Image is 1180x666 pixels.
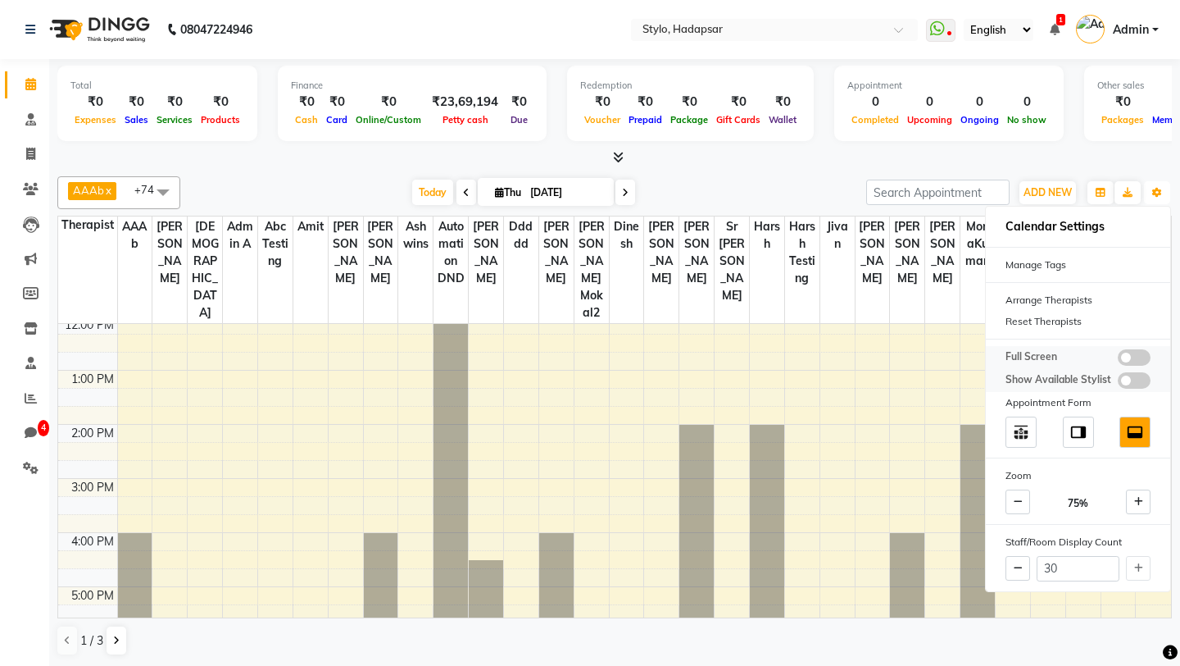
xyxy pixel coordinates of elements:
span: [PERSON_NAME] Mokal2 [574,217,609,323]
span: Amit [293,217,328,237]
div: 5:00 PM [68,587,117,604]
div: Reset Therapists [986,311,1170,332]
span: Prepaid [624,114,666,125]
button: ADD NEW [1019,181,1076,204]
span: Petty cash [438,114,492,125]
span: Sales [120,114,152,125]
div: ₹0 [120,93,152,112]
div: ₹0 [152,93,197,112]
span: [PERSON_NAME] [469,217,503,289]
span: Gift Cards [712,114,765,125]
div: 4:00 PM [68,533,117,550]
span: Admin [1113,21,1149,39]
span: Services [152,114,197,125]
span: [PERSON_NAME] [855,217,890,289]
div: ₹0 [1097,93,1148,112]
span: Online/Custom [352,114,425,125]
div: Staff/Room Display Count [986,531,1170,553]
div: ₹0 [322,93,352,112]
span: [PERSON_NAME] [329,217,363,289]
a: x [104,184,111,197]
span: Expenses [70,114,120,125]
span: [PERSON_NAME] [890,217,924,289]
span: jivan [820,217,855,254]
span: [PERSON_NAME] [644,217,678,289]
h6: Calendar Settings [986,213,1170,240]
div: Manage Tags [986,254,1170,276]
div: ₹0 [505,93,533,112]
div: ₹0 [624,93,666,112]
span: [PERSON_NAME] [925,217,960,289]
span: Today [412,180,453,205]
span: MonaKumari [960,217,995,271]
span: dinesh [610,217,644,254]
span: Wallet [765,114,801,125]
div: 0 [956,93,1003,112]
span: Automation DND [433,217,468,289]
span: Show Available Stylist [1005,372,1111,389]
div: ₹0 [352,93,425,112]
div: ₹0 [291,93,322,112]
img: table_move_above.svg [1012,423,1030,441]
img: dock_right.svg [1069,423,1087,441]
span: [PERSON_NAME] [539,217,574,289]
span: harsh [750,217,784,254]
span: Package [666,114,712,125]
div: 0 [847,93,903,112]
span: Card [322,114,352,125]
div: 12:00 PM [61,317,117,334]
div: Therapist [58,217,117,234]
div: Appointment Form [986,392,1170,413]
span: [PERSON_NAME] [152,217,187,289]
img: dock_bottom.svg [1126,423,1144,441]
span: 4 [38,420,49,436]
div: ₹0 [197,93,244,112]
span: +74 [134,183,166,196]
span: [PERSON_NAME] [364,217,398,289]
span: Abc testing [258,217,293,271]
span: AAAb [73,184,104,197]
span: ddddd [504,217,538,254]
span: 75% [1068,496,1088,511]
span: Cash [291,114,322,125]
div: Redemption [580,79,801,93]
a: 1 [1050,22,1060,37]
span: [PERSON_NAME] [679,217,714,289]
div: ₹0 [712,93,765,112]
span: harsh testing [785,217,819,289]
span: Packages [1097,114,1148,125]
img: Admin [1076,15,1105,43]
div: Appointment [847,79,1051,93]
a: 4 [5,420,44,447]
span: Upcoming [903,114,956,125]
div: 1:00 PM [68,371,117,388]
div: 2:00 PM [68,425,117,442]
span: Full Screen [1005,349,1057,366]
span: [DEMOGRAPHIC_DATA] [188,217,222,323]
span: No show [1003,114,1051,125]
span: 1 / 3 [80,632,103,650]
div: ₹23,69,194 [425,93,505,112]
div: Finance [291,79,533,93]
span: Due [506,114,532,125]
span: Sr [PERSON_NAME] [715,217,749,306]
div: Zoom [986,465,1170,486]
b: 08047224946 [180,7,252,52]
span: ashwins [398,217,433,254]
img: logo [42,7,154,52]
span: AAAb [118,217,152,254]
div: ₹0 [580,93,624,112]
div: Arrange Therapists [986,290,1170,311]
span: ADD NEW [1023,186,1072,198]
div: 3:00 PM [68,479,117,496]
span: 1 [1056,14,1065,25]
div: ₹0 [765,93,801,112]
span: Admin A [223,217,257,254]
span: Completed [847,114,903,125]
span: Ongoing [956,114,1003,125]
div: Total [70,79,244,93]
input: Search Appointment [866,180,1010,205]
input: 2025-10-02 [525,180,607,205]
span: Products [197,114,244,125]
div: 0 [903,93,956,112]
